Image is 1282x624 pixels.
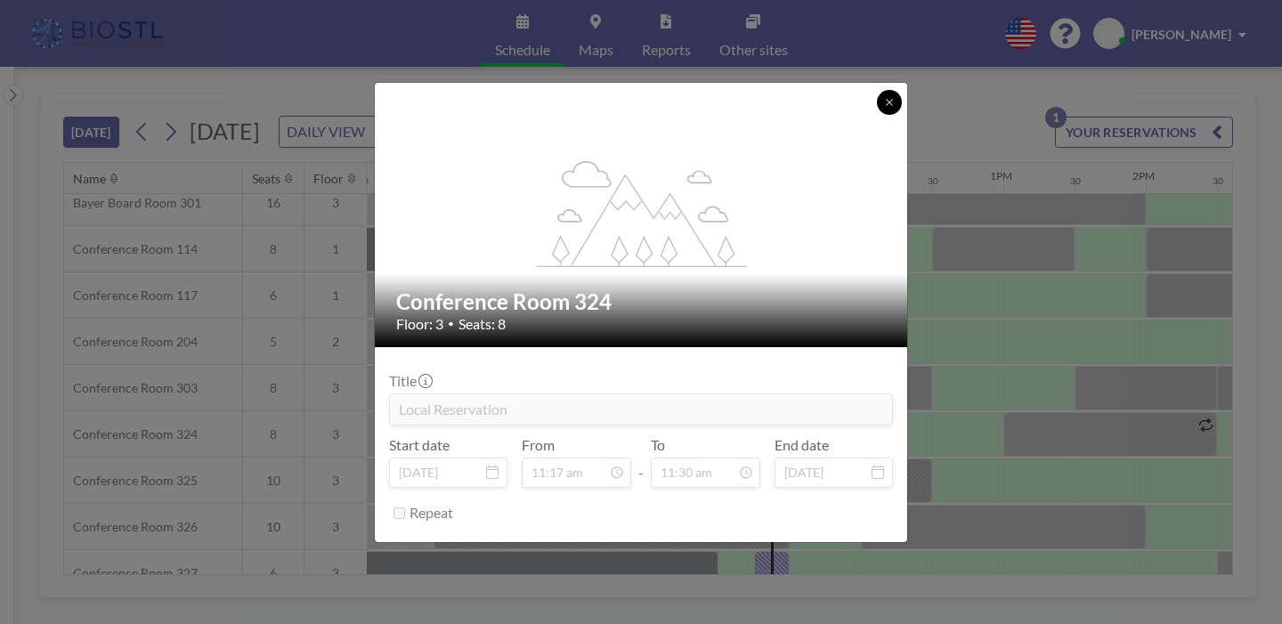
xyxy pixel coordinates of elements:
[458,315,506,333] span: Seats: 8
[448,317,454,330] span: •
[410,504,453,522] label: Repeat
[651,436,665,454] label: To
[389,436,450,454] label: Start date
[396,315,443,333] span: Floor: 3
[389,372,431,390] label: Title
[638,442,644,482] span: -
[522,436,555,454] label: From
[775,436,829,454] label: End date
[396,288,888,315] h2: Conference Room 324
[390,394,892,425] input: (No title)
[537,159,747,266] g: flex-grow: 1.2;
